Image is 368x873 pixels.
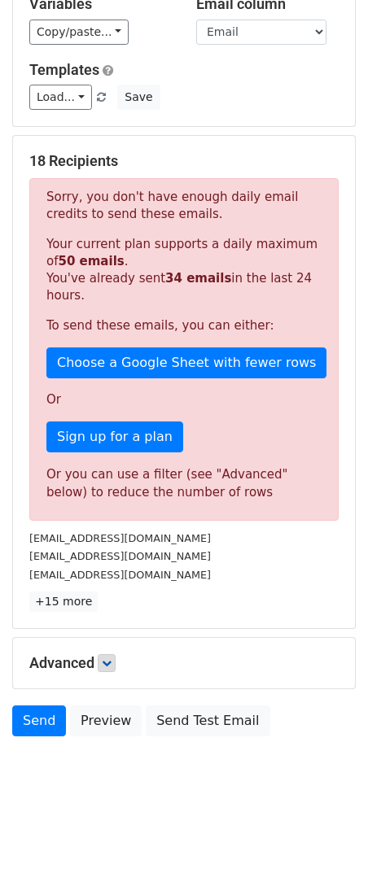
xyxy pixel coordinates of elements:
[29,654,339,672] h5: Advanced
[46,317,322,334] p: To send these emails, you can either:
[165,271,231,286] strong: 34 emails
[29,61,99,78] a: Templates
[29,569,211,581] small: [EMAIL_ADDRESS][DOMAIN_NAME]
[29,20,129,45] a: Copy/paste...
[70,705,142,736] a: Preview
[29,550,211,562] small: [EMAIL_ADDRESS][DOMAIN_NAME]
[46,421,183,452] a: Sign up for a plan
[29,591,98,612] a: +15 more
[46,236,322,304] p: Your current plan supports a daily maximum of . You've already sent in the last 24 hours.
[287,795,368,873] iframe: Chat Widget
[46,465,322,502] div: Or you can use a filter (see "Advanced" below) to reduce the number of rows
[12,705,66,736] a: Send
[58,254,124,268] strong: 50 emails
[29,152,339,170] h5: 18 Recipients
[46,347,326,378] a: Choose a Google Sheet with fewer rows
[29,532,211,544] small: [EMAIL_ADDRESS][DOMAIN_NAME]
[29,85,92,110] a: Load...
[146,705,269,736] a: Send Test Email
[46,189,322,223] p: Sorry, you don't have enough daily email credits to send these emails.
[117,85,160,110] button: Save
[46,391,322,408] p: Or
